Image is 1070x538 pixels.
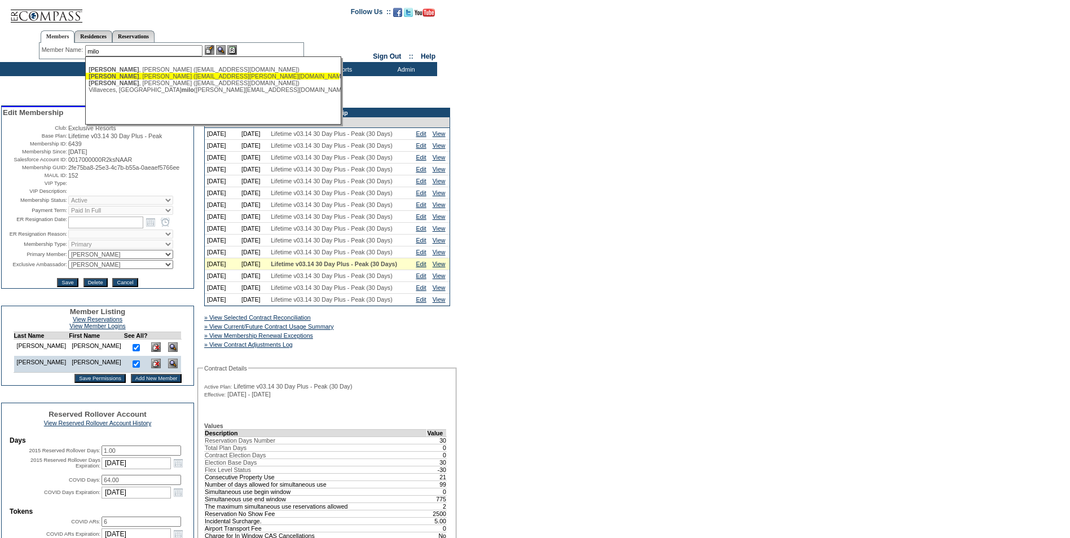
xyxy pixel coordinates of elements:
[393,8,402,17] img: Become our fan on Facebook
[3,140,67,147] td: Membership ID:
[74,374,126,383] input: Save Permissions
[416,213,426,220] a: Edit
[271,142,393,149] span: Lifetime v03.14 30 Day Plus - Peak (30 Days)
[3,148,67,155] td: Membership Since:
[239,294,268,306] td: [DATE]
[68,125,116,131] span: Exclusive Resorts
[239,128,268,140] td: [DATE]
[416,225,426,232] a: Edit
[57,278,78,287] input: Save
[151,359,161,368] img: Delete
[433,237,446,244] a: View
[205,223,239,235] td: [DATE]
[227,391,271,398] span: [DATE] - [DATE]
[216,45,226,55] img: View
[239,164,268,175] td: [DATE]
[69,356,124,373] td: [PERSON_NAME]
[3,240,67,249] td: Membership Type:
[427,488,447,495] td: 0
[433,272,446,279] a: View
[205,175,239,187] td: [DATE]
[205,437,275,444] span: Reservation Days Number
[271,272,393,279] span: Lifetime v03.14 30 Day Plus - Peak (30 Days)
[416,201,426,208] a: Edit
[427,451,447,458] td: 0
[68,172,78,179] span: 152
[3,172,67,179] td: MAUL ID:
[205,495,427,502] td: Simultaneous use end window
[203,365,248,372] legend: Contract Details
[416,166,426,173] a: Edit
[351,7,391,20] td: Follow Us ::
[205,164,239,175] td: [DATE]
[168,359,178,368] img: View Dashboard
[205,246,239,258] td: [DATE]
[239,282,268,294] td: [DATE]
[205,444,246,451] span: Total Plan Days
[73,316,122,323] a: View Reservations
[3,125,67,131] td: Club:
[239,246,268,258] td: [DATE]
[433,189,446,196] a: View
[89,73,139,80] span: [PERSON_NAME]
[89,86,337,93] div: Villaveces, [GEOGRAPHIC_DATA] ([PERSON_NAME][EMAIL_ADDRESS][DOMAIN_NAME])
[14,356,69,373] td: [PERSON_NAME]
[271,178,393,184] span: Lifetime v03.14 30 Day Plus - Peak (30 Days)
[416,272,426,279] a: Edit
[172,486,184,499] a: Open the calendar popup.
[205,510,427,517] td: Reservation No Show Fee
[89,80,337,86] div: , [PERSON_NAME] ([EMAIL_ADDRESS][DOMAIN_NAME])
[433,296,446,303] a: View
[271,284,393,291] span: Lifetime v03.14 30 Day Plus - Peak (30 Days)
[427,458,447,466] td: 30
[205,258,239,270] td: [DATE]
[205,45,214,55] img: b_edit.gif
[409,52,413,60] span: ::
[205,235,239,246] td: [DATE]
[204,422,223,429] b: Values
[205,140,239,152] td: [DATE]
[404,8,413,17] img: Follow us on Twitter
[416,154,426,161] a: Edit
[3,216,67,228] td: ER Resignation Date:
[131,374,182,383] input: Add New Member
[204,314,311,321] a: » View Selected Contract Reconciliation
[204,383,232,390] span: Active Plan:
[168,342,178,352] img: View Dashboard
[427,444,447,451] td: 0
[239,152,268,164] td: [DATE]
[89,66,139,73] span: [PERSON_NAME]
[3,260,67,269] td: Exclusive Ambassador:
[3,164,67,171] td: Membership GUID:
[239,211,268,223] td: [DATE]
[416,189,426,196] a: Edit
[124,332,148,339] td: See All?
[271,201,393,208] span: Lifetime v03.14 30 Day Plus - Peak (30 Days)
[205,524,427,532] td: Airport Transport Fee
[271,130,393,137] span: Lifetime v03.14 30 Day Plus - Peak (30 Days)
[205,480,427,488] td: Number of days allowed for simultaneous use
[29,448,100,453] label: 2015 Reserved Rollover Days:
[393,11,402,18] a: Become our fan on Facebook
[433,166,446,173] a: View
[427,480,447,488] td: 99
[44,490,100,495] label: COVID Days Expiration:
[69,339,124,356] td: [PERSON_NAME]
[74,30,112,42] a: Residences
[112,278,138,287] input: Cancel
[427,502,447,510] td: 2
[44,420,152,426] a: View Reserved Rollover Account History
[415,8,435,17] img: Subscribe to our YouTube Channel
[68,133,162,139] span: Lifetime v03.14 30 Day Plus - Peak
[49,410,147,418] span: Reserved Rollover Account
[10,436,186,444] td: Days
[239,187,268,199] td: [DATE]
[239,235,268,246] td: [DATE]
[427,466,447,473] td: -30
[205,452,266,458] span: Contract Election Days
[421,52,435,60] a: Help
[205,294,239,306] td: [DATE]
[416,296,426,303] a: Edit
[41,30,75,43] a: Members
[416,284,426,291] a: Edit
